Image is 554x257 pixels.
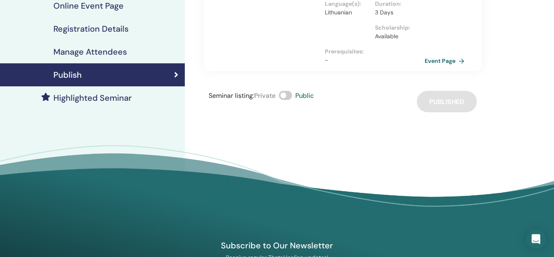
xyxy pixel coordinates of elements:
div: Open Intercom Messenger [526,229,546,249]
p: Available [375,32,420,41]
h4: Subscribe to Our Newsletter [182,240,372,251]
a: Event Page [425,55,468,67]
h4: Publish [53,70,82,80]
h4: Registration Details [53,24,129,34]
span: Seminar listing : [209,91,254,100]
span: Private [254,91,276,100]
span: Public [295,91,314,100]
p: Prerequisites : [325,47,425,56]
p: Scholarship : [375,23,420,32]
h4: Highlighted Seminar [53,93,132,103]
h4: Manage Attendees [53,47,127,57]
h4: Online Event Page [53,1,124,11]
p: Lithuanian [325,8,370,17]
p: - [325,56,425,65]
p: 3 Days [375,8,420,17]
